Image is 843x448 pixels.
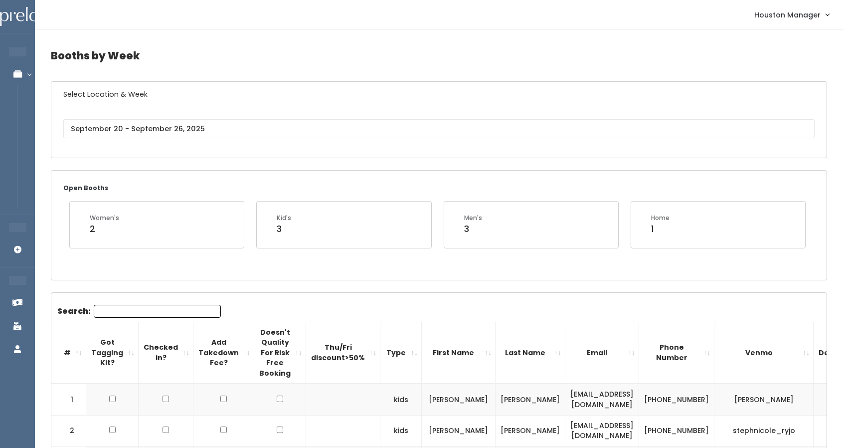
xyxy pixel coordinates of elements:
label: Search: [57,305,221,318]
div: 3 [277,223,291,235]
input: September 20 - September 26, 2025 [63,119,815,138]
td: kids [380,415,422,446]
td: [PHONE_NUMBER] [639,415,714,446]
a: Houston Manager [744,4,839,25]
th: Email: activate to sort column ascending [565,322,639,384]
th: Thu/Fri discount&gt;50%: activate to sort column ascending [306,322,380,384]
td: 1 [51,384,86,415]
th: Last Name: activate to sort column ascending [496,322,565,384]
th: Add Takedown Fee?: activate to sort column ascending [193,322,254,384]
div: Kid's [277,214,291,223]
th: Checked in?: activate to sort column ascending [139,322,193,384]
div: 2 [90,223,119,235]
td: [PERSON_NAME] [422,415,496,446]
td: [PERSON_NAME] [422,384,496,415]
h4: Booths by Week [51,42,827,69]
div: Men's [464,214,482,223]
td: [PERSON_NAME] [496,415,565,446]
th: First Name: activate to sort column ascending [422,322,496,384]
div: Women's [90,214,119,223]
td: [EMAIL_ADDRESS][DOMAIN_NAME] [565,384,639,415]
td: [PERSON_NAME] [714,384,814,415]
td: [EMAIL_ADDRESS][DOMAIN_NAME] [565,415,639,446]
input: Search: [94,305,221,318]
td: 2 [51,415,86,446]
div: 1 [651,223,670,235]
th: Phone Number: activate to sort column ascending [639,322,714,384]
div: Home [651,214,670,223]
span: Houston Manager [754,9,821,20]
th: #: activate to sort column descending [51,322,86,384]
div: 3 [464,223,482,235]
th: Doesn't Quality For Risk Free Booking : activate to sort column ascending [254,322,306,384]
td: [PERSON_NAME] [496,384,565,415]
th: Got Tagging Kit?: activate to sort column ascending [86,322,139,384]
td: stephnicole_ryjo [714,415,814,446]
th: Type: activate to sort column ascending [380,322,422,384]
h6: Select Location & Week [51,82,827,107]
td: [PHONE_NUMBER] [639,384,714,415]
th: Venmo: activate to sort column ascending [714,322,814,384]
td: kids [380,384,422,415]
small: Open Booths [63,184,108,192]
